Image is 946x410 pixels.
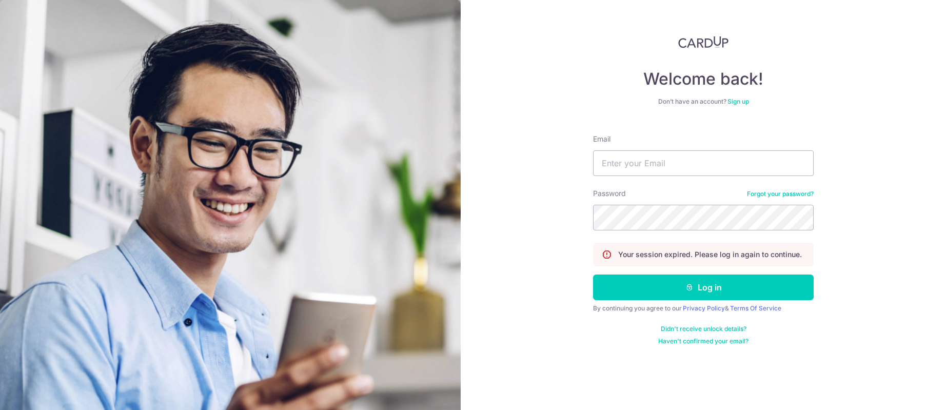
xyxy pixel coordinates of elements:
div: By continuing you agree to our & [593,304,814,313]
a: Forgot your password? [747,190,814,198]
label: Email [593,134,610,144]
a: Privacy Policy [683,304,725,312]
div: Don’t have an account? [593,97,814,106]
img: CardUp Logo [678,36,728,48]
input: Enter your Email [593,150,814,176]
a: Sign up [727,97,749,105]
label: Password [593,188,626,199]
a: Didn't receive unlock details? [661,325,746,333]
a: Terms Of Service [730,304,781,312]
p: Your session expired. Please log in again to continue. [618,249,802,260]
a: Haven't confirmed your email? [658,337,748,345]
button: Log in [593,275,814,300]
h4: Welcome back! [593,69,814,89]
